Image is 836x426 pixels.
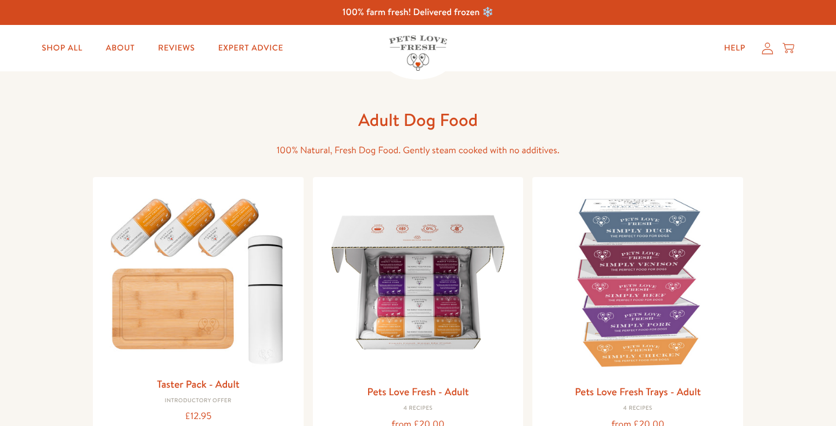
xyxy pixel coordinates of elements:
a: Reviews [149,37,204,60]
img: Pets Love Fresh Trays - Adult [542,186,734,378]
h1: Adult Dog Food [232,109,604,131]
div: Introductory Offer [102,398,294,405]
span: 100% Natural, Fresh Dog Food. Gently steam cooked with no additives. [276,144,559,157]
a: Pets Love Fresh Trays - Adult [575,384,701,399]
a: Shop All [33,37,92,60]
a: Taster Pack - Adult [157,377,239,391]
div: 4 Recipes [322,405,514,412]
div: 4 Recipes [542,405,734,412]
a: About [96,37,144,60]
img: Taster Pack - Adult [102,186,294,370]
div: £12.95 [102,409,294,424]
a: Pets Love Fresh - Adult [367,384,469,399]
img: Pets Love Fresh - Adult [322,186,514,378]
img: Pets Love Fresh [389,35,447,71]
a: Help [715,37,755,60]
a: Expert Advice [209,37,293,60]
